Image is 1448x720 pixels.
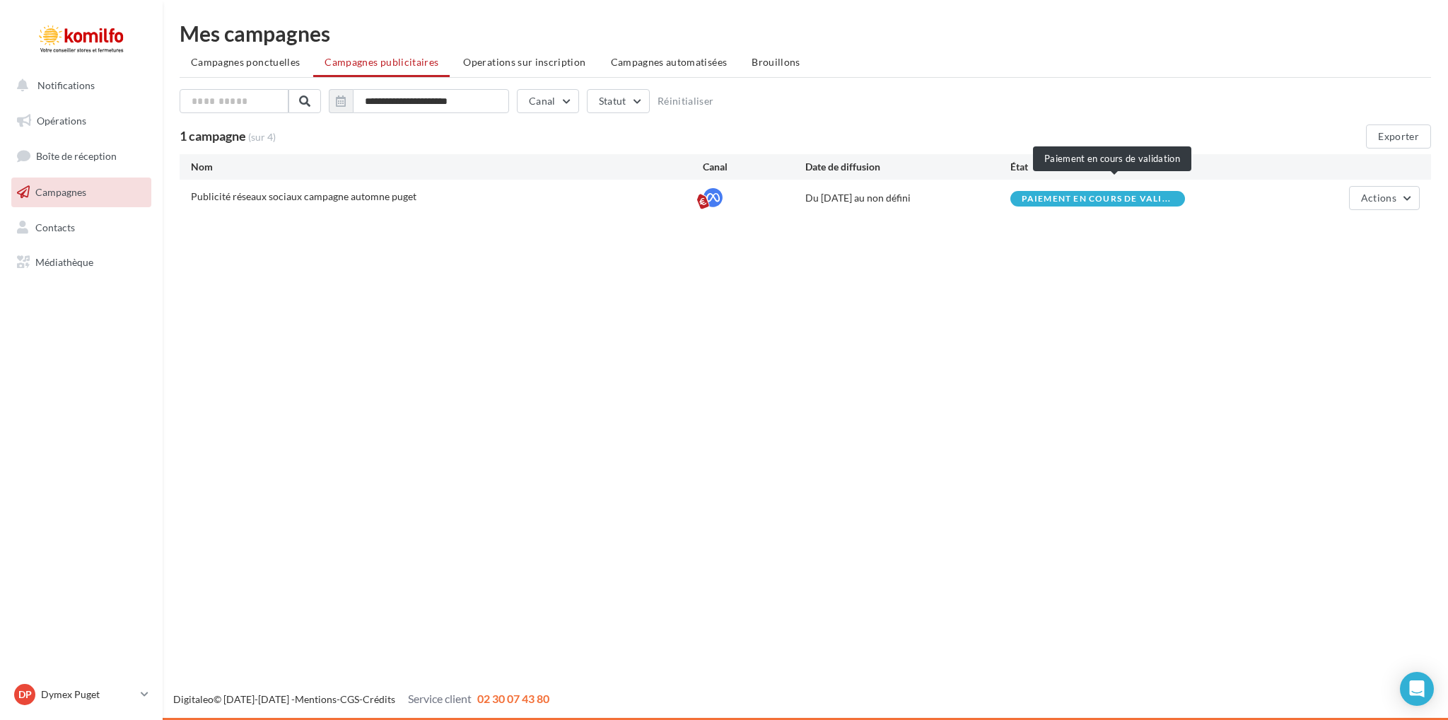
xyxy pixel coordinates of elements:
[1022,194,1172,203] span: Paiement en cours de vali...
[35,256,93,268] span: Médiathèque
[36,150,117,162] span: Boîte de réception
[191,160,703,174] div: Nom
[1366,124,1431,149] button: Exporter
[191,56,300,68] span: Campagnes ponctuelles
[8,213,154,243] a: Contacts
[173,693,214,705] a: Digitaleo
[1361,192,1396,204] span: Actions
[11,681,151,708] a: DP Dymex Puget
[1033,146,1191,171] div: Paiement en cours de validation
[8,106,154,136] a: Opérations
[1349,186,1420,210] button: Actions
[248,131,276,143] span: (sur 4)
[1010,160,1215,174] div: État
[517,89,579,113] button: Canal
[180,128,246,144] span: 1 campagne
[8,141,154,171] a: Boîte de réception
[1400,672,1434,706] div: Open Intercom Messenger
[477,692,549,705] span: 02 30 07 43 80
[703,160,805,174] div: Canal
[37,79,95,91] span: Notifications
[8,178,154,207] a: Campagnes
[805,191,1010,205] div: Du [DATE] au non défini
[37,115,86,127] span: Opérations
[18,687,32,702] span: DP
[752,56,800,68] span: Brouillons
[295,693,337,705] a: Mentions
[587,89,650,113] button: Statut
[463,56,585,68] span: Operations sur inscription
[658,95,714,107] button: Réinitialiser
[408,692,472,705] span: Service client
[35,186,86,198] span: Campagnes
[340,693,359,705] a: CGS
[173,693,549,705] span: © [DATE]-[DATE] - - -
[35,221,75,233] span: Contacts
[805,160,1010,174] div: Date de diffusion
[8,248,154,277] a: Médiathèque
[363,693,395,705] a: Crédits
[8,71,148,100] button: Notifications
[191,190,416,202] span: Publicité réseaux sociaux campagne automne puget
[611,56,728,68] span: Campagnes automatisées
[180,23,1431,44] div: Mes campagnes
[41,687,135,702] p: Dymex Puget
